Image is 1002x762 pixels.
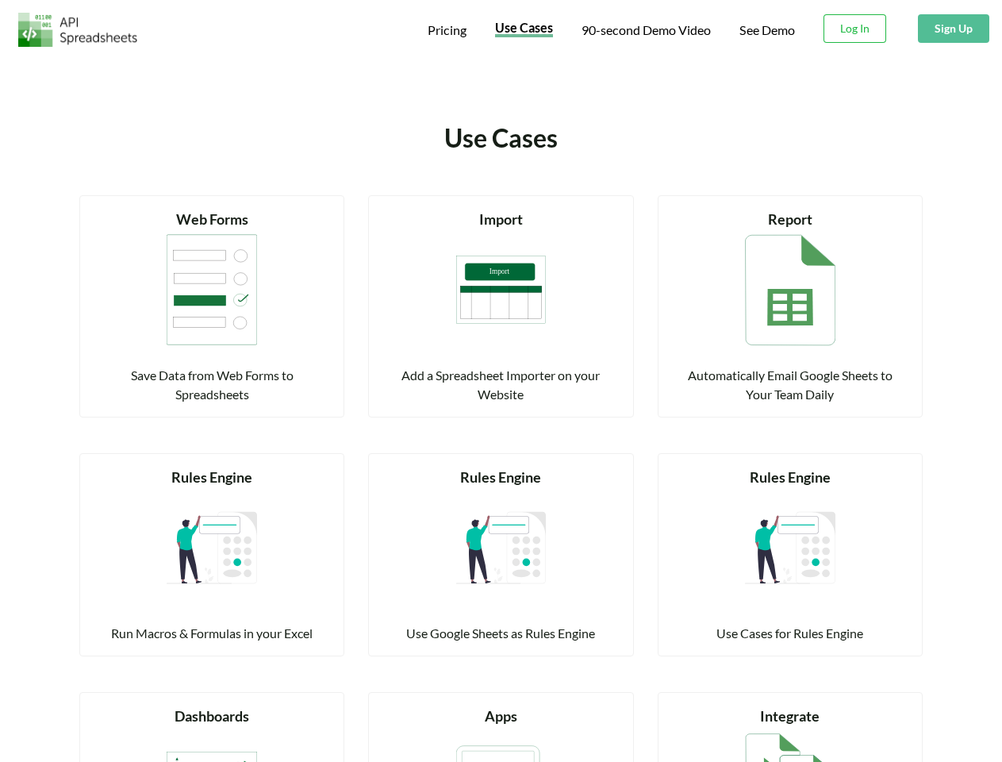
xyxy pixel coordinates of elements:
[99,366,324,404] div: Save Data from Web Forms to Spreadsheets
[456,488,547,607] img: Use Case
[495,20,553,35] span: Use Cases
[99,706,324,727] div: Dashboards
[99,467,324,488] div: Rules Engine
[823,14,886,43] button: Log In
[388,366,613,404] div: Add a Spreadsheet Importer on your Website
[678,209,903,230] div: Report
[582,24,711,37] span: 90-second Demo Video
[18,13,137,47] img: Logo.png
[167,488,257,607] img: Use Case
[678,366,903,404] div: Automatically Email Google Sheets to Your Team Daily
[678,624,903,643] div: Use Cases for Rules Engine
[678,467,903,488] div: Rules Engine
[745,230,835,349] img: Use Case
[388,706,613,727] div: Apps
[388,467,613,488] div: Rules Engine
[296,119,706,157] div: Use Cases
[456,230,547,349] img: Use Case
[99,209,324,230] div: Web Forms
[388,624,613,643] div: Use Google Sheets as Rules Engine
[99,624,324,643] div: Run Macros & Formulas in your Excel
[918,14,989,43] button: Sign Up
[739,22,795,39] a: See Demo
[428,22,466,37] span: Pricing
[678,706,903,727] div: Integrate
[388,209,613,230] div: Import
[167,230,257,349] img: Use Case
[745,488,835,607] img: Use Case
